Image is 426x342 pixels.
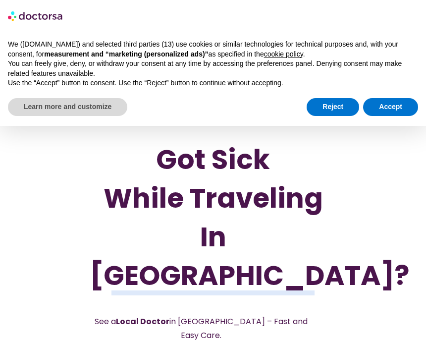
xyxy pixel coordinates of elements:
[8,59,418,78] p: You can freely give, deny, or withdraw your consent at any time by accessing the preferences pane...
[363,98,418,116] button: Accept
[8,40,418,59] p: We ([DOMAIN_NAME]) and selected third parties (13) use cookies or similar technologies for techni...
[116,316,169,327] strong: Local Doctor
[8,98,127,116] button: Learn more and customize
[307,98,359,116] button: Reject
[95,316,308,341] span: See a in [GEOGRAPHIC_DATA] – Fast and Easy Care.
[90,140,336,295] h1: Got Sick While Traveling In [GEOGRAPHIC_DATA]?
[264,50,303,58] a: cookie policy
[8,78,418,88] p: Use the “Accept” button to consent. Use the “Reject” button to continue without accepting.
[44,50,208,58] strong: measurement and “marketing (personalized ads)”
[8,8,63,24] img: logo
